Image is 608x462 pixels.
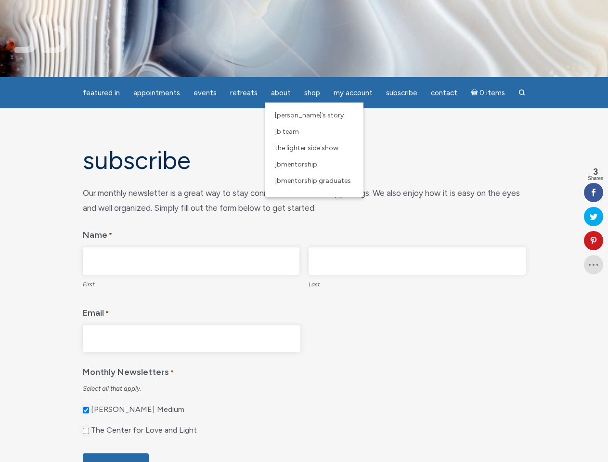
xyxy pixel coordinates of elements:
[425,84,463,103] a: Contact
[265,84,297,103] a: About
[91,405,184,415] label: [PERSON_NAME] Medium
[230,89,258,97] span: Retreats
[133,89,180,97] span: Appointments
[431,89,457,97] span: Contact
[270,156,359,173] a: JBMentorship
[588,176,603,181] span: Shares
[77,84,126,103] a: featured in
[83,360,526,381] legend: Monthly Newsletters
[194,89,217,97] span: Events
[83,385,526,393] div: Select all that apply.
[128,84,186,103] a: Appointments
[275,128,299,136] span: JB Team
[83,147,526,174] h1: Subscribe
[91,425,197,436] label: The Center for Love and Light
[380,84,423,103] a: Subscribe
[83,89,120,97] span: featured in
[298,84,326,103] a: Shop
[83,186,526,215] div: Our monthly newsletter is a great way to stay connected to all the happenings. We also enjoy how ...
[328,84,378,103] a: My Account
[224,84,263,103] a: Retreats
[271,89,291,97] span: About
[479,90,505,97] span: 0 items
[275,177,351,185] span: JBMentorship Graduates
[270,173,359,189] a: JBMentorship Graduates
[275,160,317,168] span: JBMentorship
[588,167,603,176] span: 3
[270,124,359,140] a: JB Team
[275,144,338,152] span: The Lighter Side Show
[83,301,109,321] label: Email
[188,84,222,103] a: Events
[465,83,511,103] a: Cart0 items
[334,89,373,97] span: My Account
[304,89,320,97] span: Shop
[471,89,480,97] i: Cart
[270,107,359,124] a: [PERSON_NAME]’s Story
[275,111,344,119] span: [PERSON_NAME]’s Story
[14,14,69,53] img: Jamie Butler. The Everyday Medium
[309,275,526,292] label: Last
[386,89,417,97] span: Subscribe
[270,140,359,156] a: The Lighter Side Show
[83,223,526,244] legend: Name
[83,275,300,292] label: First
